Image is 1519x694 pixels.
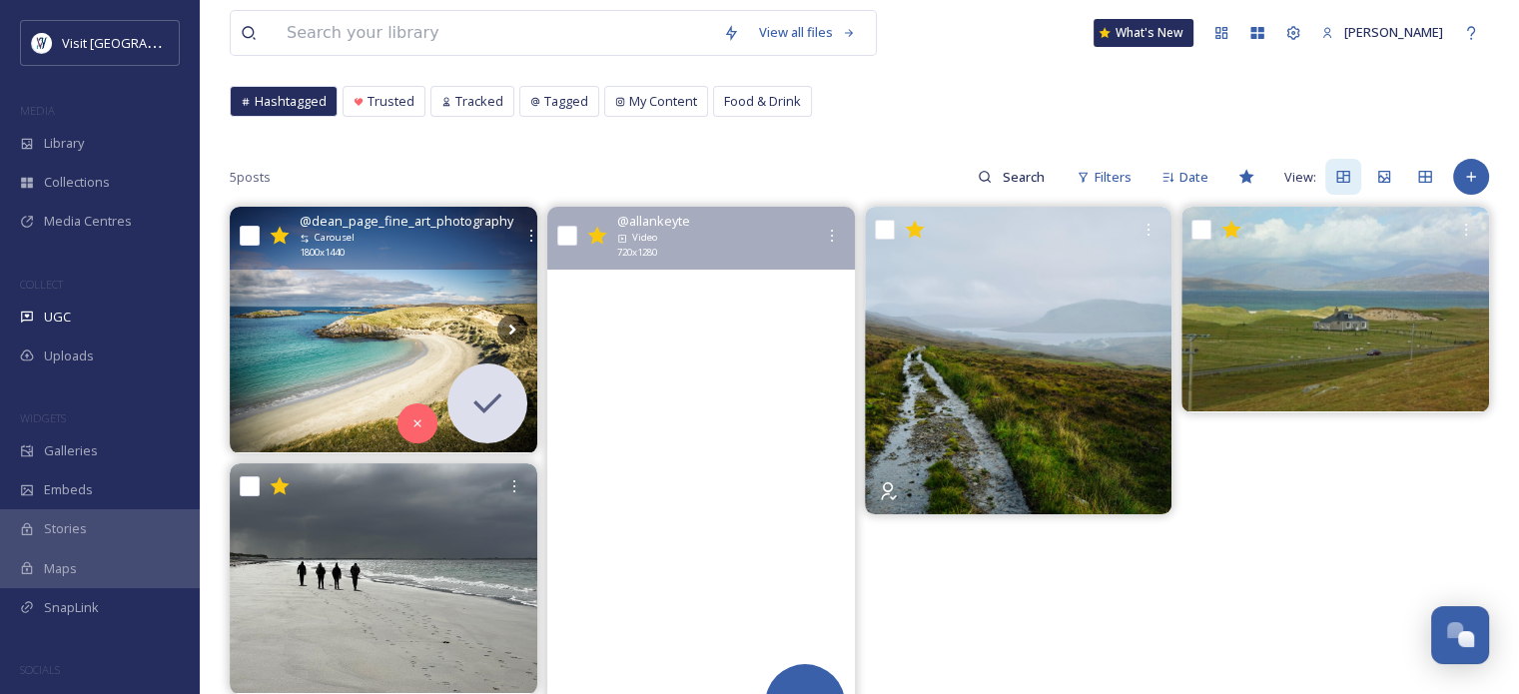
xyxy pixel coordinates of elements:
[724,92,801,111] span: Food & Drink
[1431,606,1489,664] button: Open Chat
[1095,168,1132,187] span: Filters
[1181,207,1489,411] img: 🌊 Tranquil Escape at Machair Cottage 🌊 Machair Cottage is a charming traditional croft-style hous...
[300,246,345,260] span: 1800 x 1440
[749,13,866,52] a: View all files
[277,11,713,55] input: Search your library
[1284,168,1316,187] span: View:
[255,92,327,111] span: Hashtagged
[20,103,55,118] span: MEDIA
[617,212,690,231] span: @ allankeyte
[44,134,84,153] span: Library
[20,662,60,677] span: SOCIALS
[617,246,657,260] span: 720 x 1280
[1311,13,1453,52] a: [PERSON_NAME]
[44,441,98,460] span: Galleries
[44,598,99,617] span: SnapLink
[32,33,52,53] img: Untitled%20design%20%2897%29.png
[62,33,217,52] span: Visit [GEOGRAPHIC_DATA]
[632,231,657,245] span: Video
[992,157,1057,197] input: Search
[44,480,93,499] span: Embeds
[1179,168,1208,187] span: Date
[315,231,355,245] span: Carousel
[230,207,537,452] img: Carnish Beach, Carnish, Outer Hebrides, Scotland A beautiful small cove beach with grassy sand du...
[20,277,63,292] span: COLLECT
[629,92,697,111] span: My Content
[1344,23,1443,41] span: [PERSON_NAME]
[44,519,87,538] span: Stories
[300,212,513,231] span: @ dean_page_fine_art_photography
[44,173,110,192] span: Collections
[1094,19,1193,47] a: What's New
[44,212,132,231] span: Media Centres
[544,92,588,111] span: Tagged
[230,463,537,694] img: Even when the weather is being moody, the Outer Hebrides never fails to be just stunning. #OuterH...
[44,308,71,327] span: UGC
[368,92,414,111] span: Trusted
[44,347,94,365] span: Uploads
[44,559,77,578] span: Maps
[455,92,503,111] span: Tracked
[230,168,271,187] span: 5 posts
[20,410,66,425] span: WIDGETS
[865,207,1172,514] img: Eilean Shìphoirt looming out of the mist ….. #anotherescape #wildplaces #visitouterhebrides #mini...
